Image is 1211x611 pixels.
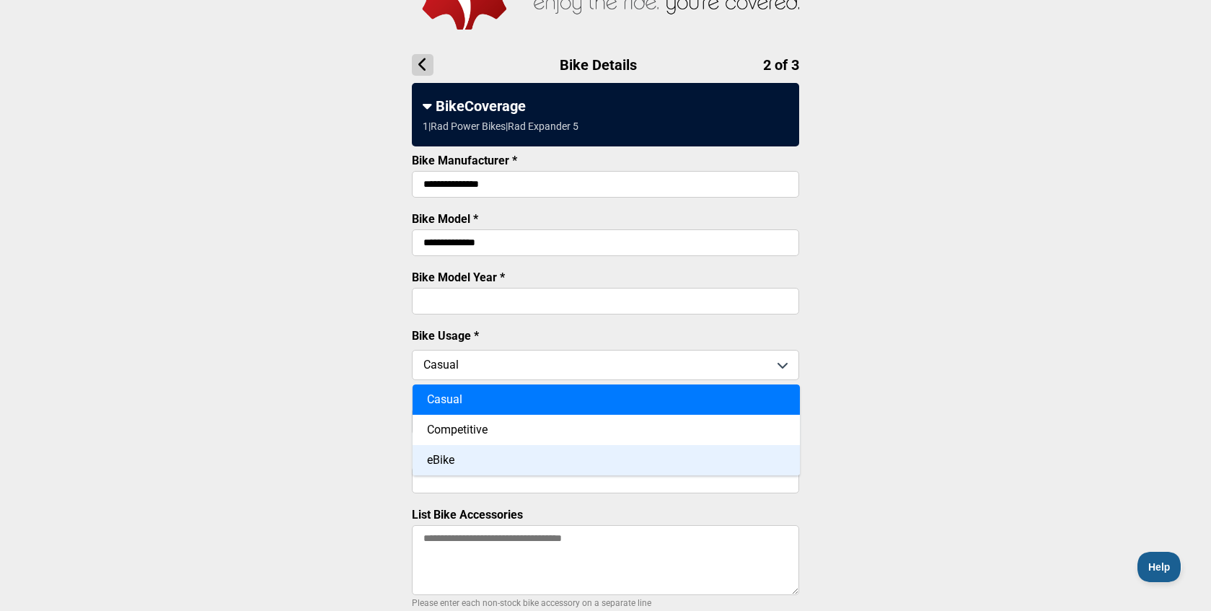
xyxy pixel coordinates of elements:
[423,97,788,115] div: BikeCoverage
[413,415,800,445] div: Competitive
[412,212,478,226] label: Bike Model *
[412,329,479,343] label: Bike Usage *
[412,154,517,167] label: Bike Manufacturer *
[412,271,505,284] label: Bike Model Year *
[412,449,513,463] label: Bike Serial Number
[763,56,799,74] span: 2 of 3
[412,391,524,405] label: Bike Purchase Price *
[412,508,523,522] label: List Bike Accessories
[423,120,578,132] div: 1 | Rad Power Bikes | Rad Expander 5
[412,54,799,76] h1: Bike Details
[413,384,800,415] div: Casual
[413,445,800,475] div: eBike
[1137,552,1182,582] iframe: Toggle Customer Support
